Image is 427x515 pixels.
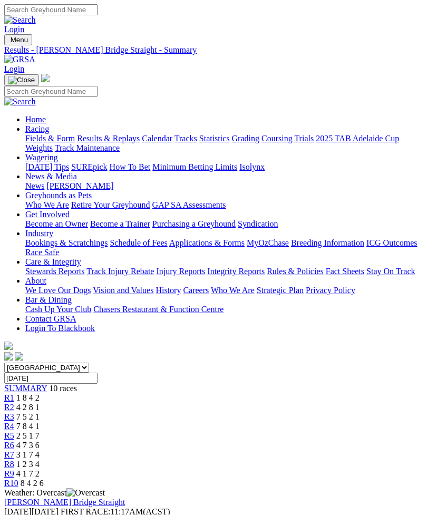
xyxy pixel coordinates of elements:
a: Results - [PERSON_NAME] Bridge Straight - Summary [4,45,423,55]
a: R7 [4,450,14,459]
a: Statistics [199,134,230,143]
a: R5 [4,431,14,440]
a: Greyhounds as Pets [25,191,92,200]
img: Search [4,15,36,25]
span: 7 5 2 1 [16,412,40,421]
div: Bar & Dining [25,305,423,314]
span: R2 [4,403,14,412]
input: Search [4,4,98,15]
a: Minimum Betting Limits [152,162,237,171]
a: Track Injury Rebate [86,267,154,276]
a: Privacy Policy [306,286,355,295]
a: Login [4,64,24,73]
a: Weights [25,143,53,152]
div: About [25,286,423,295]
a: Strategic Plan [257,286,304,295]
span: 4 7 3 6 [16,441,40,450]
img: logo-grsa-white.png [41,74,50,82]
a: R1 [4,393,14,402]
span: R4 [4,422,14,431]
a: Bar & Dining [25,295,72,304]
a: Chasers Restaurant & Function Centre [93,305,224,314]
div: Racing [25,134,423,153]
span: 1 2 3 4 [16,460,40,469]
img: logo-grsa-white.png [4,342,13,350]
a: Stewards Reports [25,267,84,276]
a: Home [25,115,46,124]
a: Race Safe [25,248,59,257]
a: Isolynx [239,162,265,171]
span: 8 4 2 6 [21,479,44,488]
input: Select date [4,373,98,384]
button: Toggle navigation [4,34,32,45]
span: 10 races [49,384,77,393]
a: Trials [294,134,314,143]
span: R6 [4,441,14,450]
span: 4 1 7 2 [16,469,40,478]
a: Breeding Information [291,238,364,247]
span: Menu [11,36,28,44]
a: Login [4,25,24,34]
a: Who We Are [211,286,255,295]
a: Cash Up Your Club [25,305,91,314]
a: Become a Trainer [90,219,150,228]
a: R8 [4,460,14,469]
a: Schedule of Fees [110,238,167,247]
span: 1 8 4 2 [16,393,40,402]
a: Racing [25,124,49,133]
a: R9 [4,469,14,478]
a: Who We Are [25,200,69,209]
span: Weather: Overcast [4,488,105,497]
a: Calendar [142,134,172,143]
a: Care & Integrity [25,257,81,266]
a: Contact GRSA [25,314,76,323]
a: Applications & Forms [169,238,245,247]
div: Care & Integrity [25,267,423,276]
a: [DATE] Tips [25,162,69,171]
a: SUMMARY [4,384,47,393]
div: Wagering [25,162,423,172]
a: Purchasing a Greyhound [152,219,236,228]
a: GAP SA Assessments [152,200,226,209]
a: Tracks [174,134,197,143]
a: Fact Sheets [326,267,364,276]
a: About [25,276,46,285]
a: History [156,286,181,295]
a: News [25,181,44,190]
a: Industry [25,229,53,238]
a: Injury Reports [156,267,205,276]
img: twitter.svg [15,352,23,361]
a: Become an Owner [25,219,88,228]
img: Search [4,97,36,106]
span: 2 5 1 7 [16,431,40,440]
a: ICG Outcomes [366,238,417,247]
img: GRSA [4,55,35,64]
a: R3 [4,412,14,421]
a: Wagering [25,153,58,162]
a: Vision and Values [93,286,153,295]
a: Track Maintenance [55,143,120,152]
img: Overcast [66,488,105,498]
a: Integrity Reports [207,267,265,276]
div: Industry [25,238,423,257]
div: Get Involved [25,219,423,229]
div: News & Media [25,181,423,191]
a: MyOzChase [247,238,289,247]
a: Rules & Policies [267,267,324,276]
span: 3 1 7 4 [16,450,40,459]
a: [PERSON_NAME] Bridge Straight [4,498,125,507]
input: Search [4,86,98,97]
a: We Love Our Dogs [25,286,91,295]
a: News & Media [25,172,77,181]
a: Stay On Track [366,267,415,276]
a: 2025 TAB Adelaide Cup [316,134,399,143]
a: Careers [183,286,209,295]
